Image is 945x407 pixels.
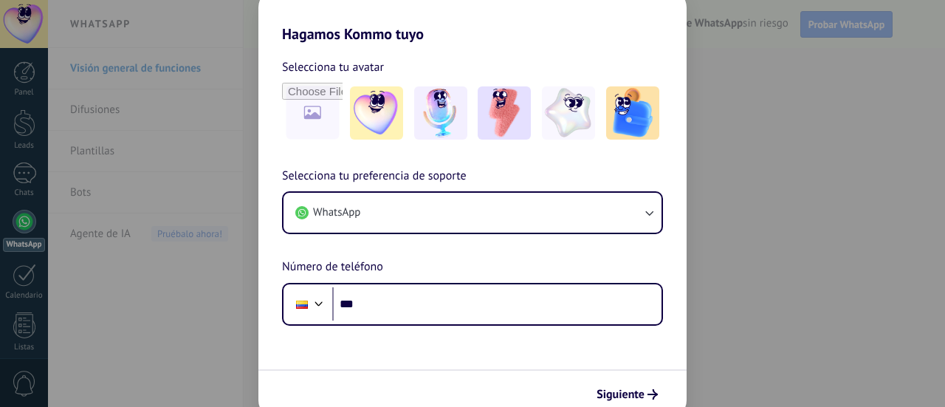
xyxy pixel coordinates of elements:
[606,86,659,140] img: -5.jpeg
[283,193,661,233] button: WhatsApp
[282,167,467,186] span: Selecciona tu preferencia de soporte
[282,258,383,277] span: Número de teléfono
[597,389,645,400] span: Siguiente
[350,86,403,140] img: -1.jpeg
[313,205,360,220] span: WhatsApp
[288,289,316,320] div: Colombia: + 57
[282,58,384,77] span: Selecciona tu avatar
[478,86,531,140] img: -3.jpeg
[414,86,467,140] img: -2.jpeg
[590,382,664,407] button: Siguiente
[542,86,595,140] img: -4.jpeg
